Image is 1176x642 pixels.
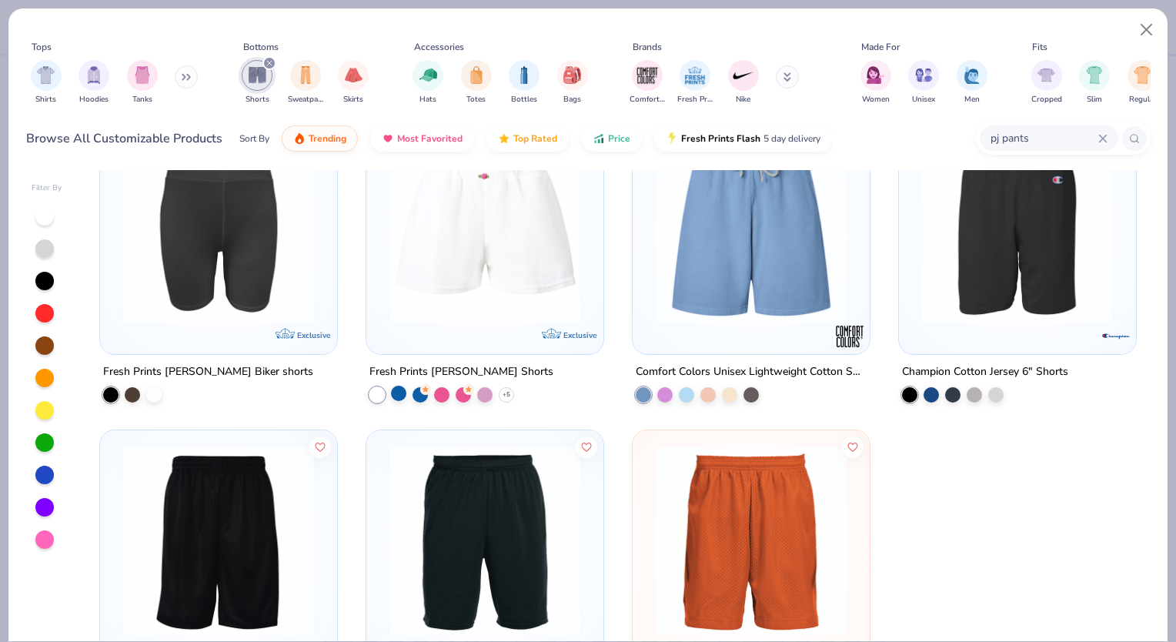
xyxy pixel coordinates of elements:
[32,182,62,194] div: Filter By
[728,60,759,105] button: filter button
[763,130,820,148] span: 5 day delivery
[681,132,760,145] span: Fresh Prints Flash
[132,94,152,105] span: Tanks
[648,446,854,637] img: aa5b53d4-6039-4cd8-95a2-231dee171ee4
[915,66,933,84] img: Unisex Image
[243,40,279,54] div: Bottoms
[31,60,62,105] button: filter button
[513,132,557,145] span: Top Rated
[461,60,492,105] div: filter for Totes
[908,60,939,105] button: filter button
[908,60,939,105] div: filter for Unisex
[466,94,486,105] span: Totes
[242,60,272,105] button: filter button
[309,132,346,145] span: Trending
[288,60,323,105] div: filter for Sweatpants
[297,66,314,84] img: Sweatpants Image
[127,60,158,105] button: filter button
[736,94,750,105] span: Nike
[509,60,540,105] button: filter button
[382,446,588,637] img: b51160c7-92b3-4d2c-99e7-2a59376ff94c
[1100,321,1131,352] img: Champion logo
[1031,94,1062,105] span: Cropped
[288,94,323,105] span: Sweatpants
[630,60,665,105] div: filter for Comfort Colors
[282,125,358,152] button: Trending
[557,60,588,105] div: filter for Bags
[957,60,987,105] button: filter button
[608,132,630,145] span: Price
[32,40,52,54] div: Tops
[957,60,987,105] div: filter for Men
[338,60,369,105] div: filter for Skirts
[834,321,865,352] img: Comfort Colors logo
[1128,60,1158,105] button: filter button
[854,132,1061,323] img: bd7784e1-a88c-454d-aa14-e2571bd2816f
[1132,15,1161,45] button: Close
[509,60,540,105] div: filter for Bottles
[85,66,102,84] img: Hoodies Image
[636,363,867,382] div: Comfort Colors Unisex Lightweight Cotton Sweat Short
[369,363,553,382] div: Fresh Prints [PERSON_NAME] Shorts
[414,40,464,54] div: Accessories
[563,94,581,105] span: Bags
[79,60,109,105] div: filter for Hoodies
[343,94,363,105] span: Skirts
[648,132,854,323] img: f2d6ea8c-1882-4c20-b4ff-9a0f9567d9b8
[964,94,980,105] span: Men
[397,132,463,145] span: Most Favorited
[964,66,981,84] img: Men Image
[79,60,109,105] button: filter button
[861,40,900,54] div: Made For
[115,132,322,323] img: 70c3639d-bc4b-40ae-a807-fad5dba3d2c4
[1079,60,1110,105] button: filter button
[486,125,569,152] button: Top Rated
[581,125,642,152] button: Price
[419,94,436,105] span: Hats
[26,129,222,148] div: Browse All Customizable Products
[382,132,394,145] img: most_fav.gif
[134,66,151,84] img: Tanks Image
[989,129,1098,147] input: Try "T-Shirt"
[854,446,1061,637] img: d9611b24-3638-43f8-bc8d-b51a347541df
[35,94,56,105] span: Shirts
[246,94,269,105] span: Shorts
[914,132,1121,323] img: 62e85eb6-c146-4fc0-b86f-570f8766b3ad
[413,60,443,105] div: filter for Hats
[293,132,306,145] img: trending.gif
[1031,60,1062,105] button: filter button
[338,60,369,105] button: filter button
[288,60,323,105] button: filter button
[912,94,935,105] span: Unisex
[37,66,55,84] img: Shirts Image
[461,60,492,105] button: filter button
[498,132,510,145] img: TopRated.gif
[683,64,707,87] img: Fresh Prints Image
[860,60,891,105] button: filter button
[382,132,588,323] img: 6b792ad1-0a92-4c6c-867d-0a513d180b94
[630,94,665,105] span: Comfort Colors
[1087,94,1102,105] span: Slim
[902,363,1068,382] div: Champion Cotton Jersey 6" Shorts
[297,330,330,340] span: Exclusive
[1037,66,1055,84] img: Cropped Image
[557,60,588,105] button: filter button
[633,40,662,54] div: Brands
[249,66,266,84] img: Shorts Image
[242,60,272,105] div: filter for Shorts
[31,60,62,105] div: filter for Shirts
[1129,94,1157,105] span: Regular
[677,94,713,105] span: Fresh Prints
[867,66,884,84] img: Women Image
[563,330,596,340] span: Exclusive
[1086,66,1103,84] img: Slim Image
[511,94,537,105] span: Bottles
[419,66,437,84] img: Hats Image
[630,60,665,105] button: filter button
[563,66,580,84] img: Bags Image
[370,125,474,152] button: Most Favorited
[503,390,510,400] span: + 5
[677,60,713,105] button: filter button
[127,60,158,105] div: filter for Tanks
[345,66,362,84] img: Skirts Image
